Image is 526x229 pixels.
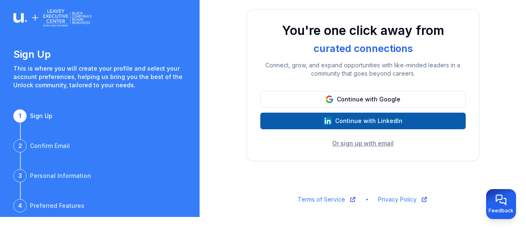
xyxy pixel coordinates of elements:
[30,112,52,120] div: Sign Up
[13,64,186,89] p: This is where you will create your profile and select your account preferences, helping us bring ...
[489,207,514,214] span: Feedback
[30,172,91,180] div: Personal Information
[13,48,186,61] h1: Sign Up
[378,195,428,204] a: Privacy Policy
[13,109,27,123] div: 1
[332,139,394,148] button: Or sign up with email
[30,142,70,150] div: Confirm Email
[13,8,92,28] img: Logo
[30,202,84,210] div: Preferred Features
[260,61,466,78] p: Connect, grow, and expand opportunities with like-minded leaders in a community that goes beyond ...
[486,189,516,219] button: Provide feedback
[260,23,466,38] h1: You're one click away from
[298,195,356,204] a: Terms of Service
[310,41,416,56] div: curated connections
[13,139,27,153] div: 2
[260,91,466,108] button: Continue with Google
[13,199,27,212] div: 4
[260,113,466,129] button: Continue with LinkedIn
[13,169,27,182] div: 3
